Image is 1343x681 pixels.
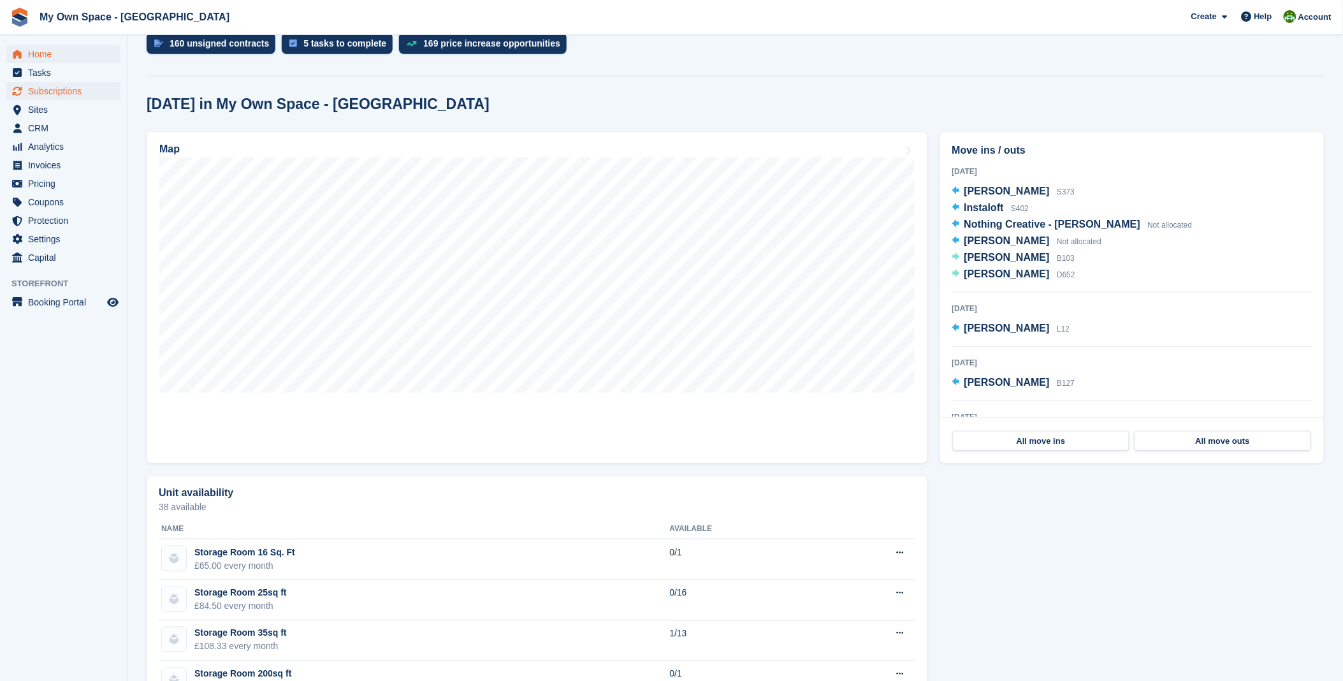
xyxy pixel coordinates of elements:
span: Capital [28,249,105,267]
a: [PERSON_NAME] D652 [952,267,1075,283]
a: menu [6,212,120,230]
span: Create [1191,10,1217,23]
a: menu [6,230,120,248]
span: [PERSON_NAME] [964,235,1050,246]
span: B127 [1057,379,1075,388]
th: Name [159,519,670,539]
div: [DATE] [952,411,1312,423]
span: [PERSON_NAME] [964,323,1050,333]
a: My Own Space - [GEOGRAPHIC_DATA] [34,6,235,27]
a: menu [6,175,120,193]
div: Storage Room 35sq ft [194,627,287,640]
span: Settings [28,230,105,248]
span: Not allocated [1148,221,1193,230]
a: menu [6,249,120,267]
div: 5 tasks to complete [303,38,386,48]
div: 160 unsigned contracts [170,38,269,48]
a: [PERSON_NAME] S373 [952,184,1075,200]
a: menu [6,82,120,100]
img: stora-icon-8386f47178a22dfd0bd8f6a31ec36ba5ce8667c1dd55bd0f319d3a0aa187defe.svg [10,8,29,27]
div: £65.00 every month [194,559,295,573]
span: [PERSON_NAME] [964,377,1050,388]
span: Tasks [28,64,105,82]
div: Storage Room 25sq ft [194,587,287,600]
img: blank-unit-type-icon-ffbac7b88ba66c5e286b0e438baccc4b9c83835d4c34f86887a83fc20ec27e7b.svg [162,627,186,652]
a: Nothing Creative - [PERSON_NAME] Not allocated [952,217,1193,233]
a: menu [6,138,120,156]
div: [DATE] [952,357,1312,369]
span: Subscriptions [28,82,105,100]
span: Nothing Creative - [PERSON_NAME] [964,219,1140,230]
td: 0/1 [670,539,821,580]
th: Available [670,519,821,539]
h2: [DATE] in My Own Space - [GEOGRAPHIC_DATA] [147,96,490,113]
span: [PERSON_NAME] [964,268,1050,279]
span: Booking Portal [28,293,105,311]
a: Preview store [105,295,120,310]
span: D652 [1057,270,1075,279]
div: £84.50 every month [194,600,287,613]
span: Storefront [11,277,127,290]
a: 169 price increase opportunities [399,33,573,61]
span: S373 [1057,187,1075,196]
a: [PERSON_NAME] L12 [952,321,1070,337]
img: Keely [1284,10,1296,23]
a: menu [6,64,120,82]
img: contract_signature_icon-13c848040528278c33f63329250d36e43548de30e8caae1d1a13099fd9432cc5.svg [154,40,163,47]
a: All move ins [953,431,1129,451]
span: Invoices [28,156,105,174]
a: 160 unsigned contracts [147,33,282,61]
span: CRM [28,119,105,137]
a: [PERSON_NAME] Not allocated [952,233,1102,250]
a: menu [6,119,120,137]
span: Pricing [28,175,105,193]
span: Account [1298,11,1332,24]
h2: Move ins / outs [952,143,1312,158]
h2: Unit availability [159,487,233,499]
td: 1/13 [670,620,821,661]
img: task-75834270c22a3079a89374b754ae025e5fb1db73e45f91037f5363f120a921f8.svg [289,40,297,47]
a: All move outs [1135,431,1311,451]
img: price_increase_opportunities-93ffe204e8149a01c8c9dc8f82e8f89637d9d84a8eef4429ea346261dce0b2c0.svg [407,41,417,47]
a: menu [6,156,120,174]
div: Storage Room 16 Sq. Ft [194,546,295,559]
span: [PERSON_NAME] [964,252,1050,263]
a: [PERSON_NAME] B103 [952,250,1075,267]
div: £108.33 every month [194,640,287,654]
span: Help [1254,10,1272,23]
a: menu [6,193,120,211]
p: 38 available [159,502,915,511]
a: Map [147,132,927,464]
span: Analytics [28,138,105,156]
span: L12 [1057,325,1070,333]
div: 169 price increase opportunities [423,38,560,48]
a: menu [6,45,120,63]
div: Storage Room 200sq ft [194,668,291,681]
a: menu [6,101,120,119]
span: S402 [1011,204,1029,213]
img: blank-unit-type-icon-ffbac7b88ba66c5e286b0e438baccc4b9c83835d4c34f86887a83fc20ec27e7b.svg [162,587,186,611]
span: Instaloft [964,202,1004,213]
td: 0/16 [670,580,821,621]
div: [DATE] [952,166,1312,177]
span: Sites [28,101,105,119]
a: [PERSON_NAME] B127 [952,375,1075,392]
h2: Map [159,143,180,155]
span: Protection [28,212,105,230]
a: 5 tasks to complete [282,33,399,61]
span: Not allocated [1057,237,1101,246]
span: [PERSON_NAME] [964,186,1050,196]
a: Instaloft S402 [952,200,1029,217]
a: menu [6,293,120,311]
span: Home [28,45,105,63]
span: B103 [1057,254,1075,263]
span: Coupons [28,193,105,211]
div: [DATE] [952,303,1312,314]
img: blank-unit-type-icon-ffbac7b88ba66c5e286b0e438baccc4b9c83835d4c34f86887a83fc20ec27e7b.svg [162,546,186,571]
